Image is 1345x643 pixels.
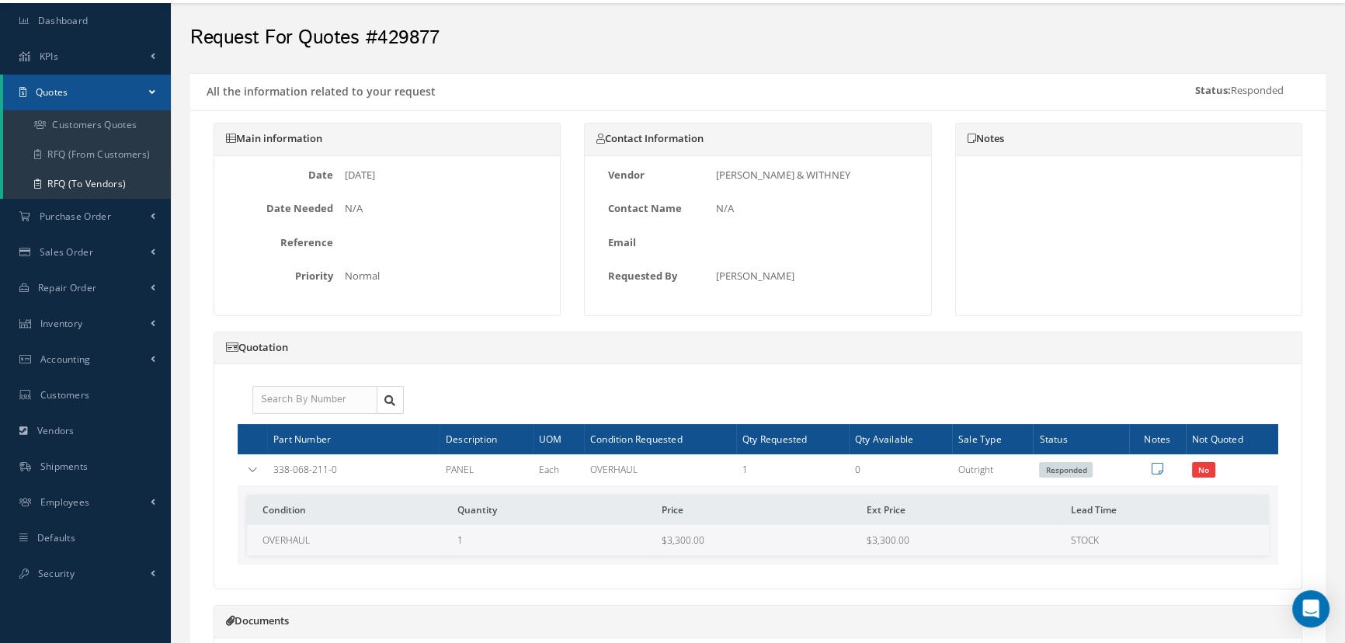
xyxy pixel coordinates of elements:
span: KPIs [40,50,58,63]
div: [PERSON_NAME] [704,269,919,290]
td: 1 [736,454,849,485]
div: Responded [1183,83,1326,99]
span: STOCK [1071,534,1099,547]
span: Security [38,567,75,580]
span: Dashboard [38,14,89,27]
th: Quantity [451,495,655,525]
span: Sale Type [958,431,1002,446]
div: N/A [333,201,548,223]
span: OVERHAUL [262,534,310,547]
span: 1 [457,534,463,547]
label: Date Needed [226,201,333,217]
span: Qty Requested [742,431,808,446]
span: Defaults [37,531,75,544]
span: Employees [40,495,90,509]
label: Priority [226,269,333,284]
span: Description [446,431,497,446]
span: Quotes [36,85,68,99]
span: Not Quoted [1192,431,1243,446]
label: Email [596,235,704,251]
div: N/A [704,201,919,223]
a: Quotes [3,75,171,110]
td: Outright [952,454,1033,485]
h5: All the information related to your request [202,80,436,99]
span: Accounting [40,353,91,366]
label: Reference [226,235,333,251]
span: Qty Available [855,431,914,446]
a: RFQ (To Vendors) [3,169,171,199]
td: Each [533,454,584,485]
label: Vendor [596,168,704,183]
h5: Contact Information [596,133,919,145]
span: UOM [539,431,562,446]
h2: Request For Quotes #429877 [190,26,1326,50]
th: Condition [247,495,451,525]
span: Status: [1195,83,1231,97]
th: Price [655,495,860,525]
h5: Main information [226,133,548,145]
td: OVERHAUL [584,454,736,485]
label: Contact Name [596,201,704,217]
input: Search By Number [252,386,377,414]
h5: Quotation [226,342,1290,354]
span: Notes [1144,431,1170,446]
a: RFQ (From Customers) [3,140,171,169]
span: Sales Order [40,245,93,259]
span: Repair Order [38,281,97,294]
th: Lead Time [1065,495,1269,525]
td: PANEL [440,454,533,485]
span: Shipments [40,460,89,473]
span: Purchase Order [40,210,111,223]
span: Responded [1039,462,1093,478]
span: $3,300.00 [662,534,704,547]
h5: Documents [226,615,746,627]
span: Status [1039,431,1067,446]
span: Vendors [37,424,75,437]
a: Customers Quotes [3,110,171,140]
span: Part Number [273,431,331,446]
span: Customers [40,388,90,401]
span: Inventory [40,317,83,330]
h5: Notes [968,133,1290,145]
td: 0 [849,454,952,485]
td: 338-068-211-0 [267,454,440,485]
span: [PERSON_NAME] & WITHNEY [716,168,850,182]
label: Date [226,168,333,183]
span: $3,300.00 [867,534,909,547]
div: Normal [333,269,548,290]
div: [DATE] [333,168,548,189]
div: Open Intercom Messenger [1292,590,1329,627]
th: Ext Price [860,495,1065,525]
span: No [1192,462,1215,478]
label: Requested By [596,269,704,284]
span: Condition Requested [590,431,683,446]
